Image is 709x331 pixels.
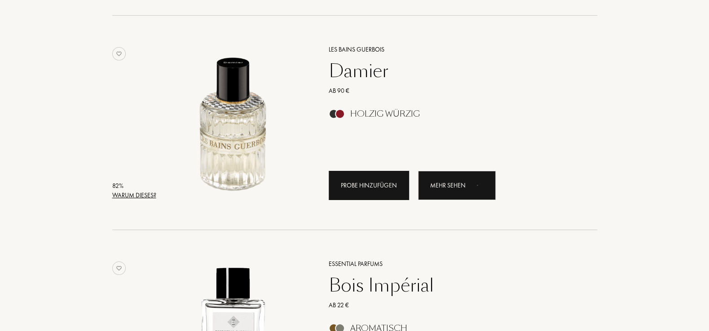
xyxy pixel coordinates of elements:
[322,45,584,54] a: Les Bains Guerbois
[474,176,492,194] div: animation
[112,47,126,61] img: no_like_p.png
[158,44,308,193] img: Damier Les Bains Guerbois
[322,112,584,121] a: Holzig Würzig
[418,171,496,200] div: Mehr sehen
[322,274,584,296] a: Bois Impérial
[329,171,409,200] div: Probe hinzufügen
[158,34,315,210] a: Damier Les Bains Guerbois
[112,181,156,191] div: 82 %
[322,86,584,96] a: Ab 90 €
[418,171,496,200] a: Mehr sehenanimation
[112,191,156,200] div: Warum dieses?
[322,60,584,82] a: Damier
[322,301,584,310] a: Ab 22 €
[350,109,420,119] div: Holzig Würzig
[112,261,126,275] img: no_like_p.png
[322,259,584,269] a: Essential Parfums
